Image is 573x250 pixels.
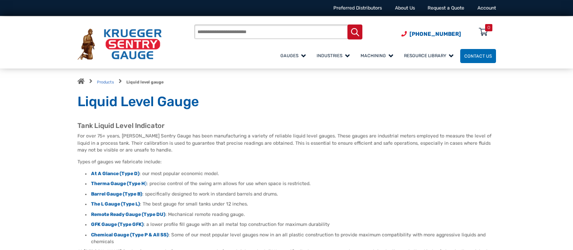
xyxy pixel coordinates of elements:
a: Request a Quote [428,5,464,11]
span: Industries [317,53,350,58]
a: Therma Gauge (Type H) [91,181,147,186]
span: Gauges [280,53,306,58]
li: : a lower profile fill gauge with an all metal top construction for maximum durability [91,221,496,228]
h2: Tank Liquid Level Indicator [77,122,496,130]
a: At A Glance (Type D) [91,171,140,176]
h1: Liquid Level Gauge [77,93,496,111]
a: Barrel Gauge (Type B) [91,191,142,197]
strong: Liquid level gauge [126,80,164,84]
a: Contact Us [460,49,496,63]
a: The L Gauge (Type L) [91,201,140,207]
a: Machining [356,48,400,64]
span: Resource Library [404,53,453,58]
a: GFK Gauge (Type GFK) [91,221,144,227]
a: Account [477,5,496,11]
li: : Mechanical remote reading gauge. [91,211,496,218]
li: : specifically designed to work in standard barrels and drums. [91,191,496,197]
a: About Us [395,5,415,11]
a: Resource Library [400,48,460,64]
span: Machining [361,53,393,58]
img: Krueger Sentry Gauge [77,29,162,60]
a: Industries [313,48,356,64]
li: : Some of our most popular level gauges now in an all plastic construction to provide maximum com... [91,231,496,245]
p: For over 75+ years, [PERSON_NAME] Sentry Gauge has been manufacturing a variety of reliable liqui... [77,132,496,154]
p: Types of gauges we fabricate include: [77,158,496,166]
div: 0 [487,24,490,31]
a: Chemical Gauge (Type P & All SS) [91,232,169,238]
span: [PHONE_NUMBER] [409,31,461,37]
span: Contact Us [464,54,492,59]
li: : The best gauge for small tanks under 12 inches. [91,201,496,207]
a: Remote Ready Gauge (Type DU) [91,211,165,217]
li: : our most popular economic model. [91,170,496,177]
a: Products [97,80,114,84]
a: Phone Number (920) 434-8860 [401,30,461,38]
a: Gauges [276,48,313,64]
li: : precise control of the swing arm allows for use when space is restricted. [91,180,496,187]
a: Preferred Distributors [333,5,382,11]
strong: Therma Gauge (Type H [91,181,145,186]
